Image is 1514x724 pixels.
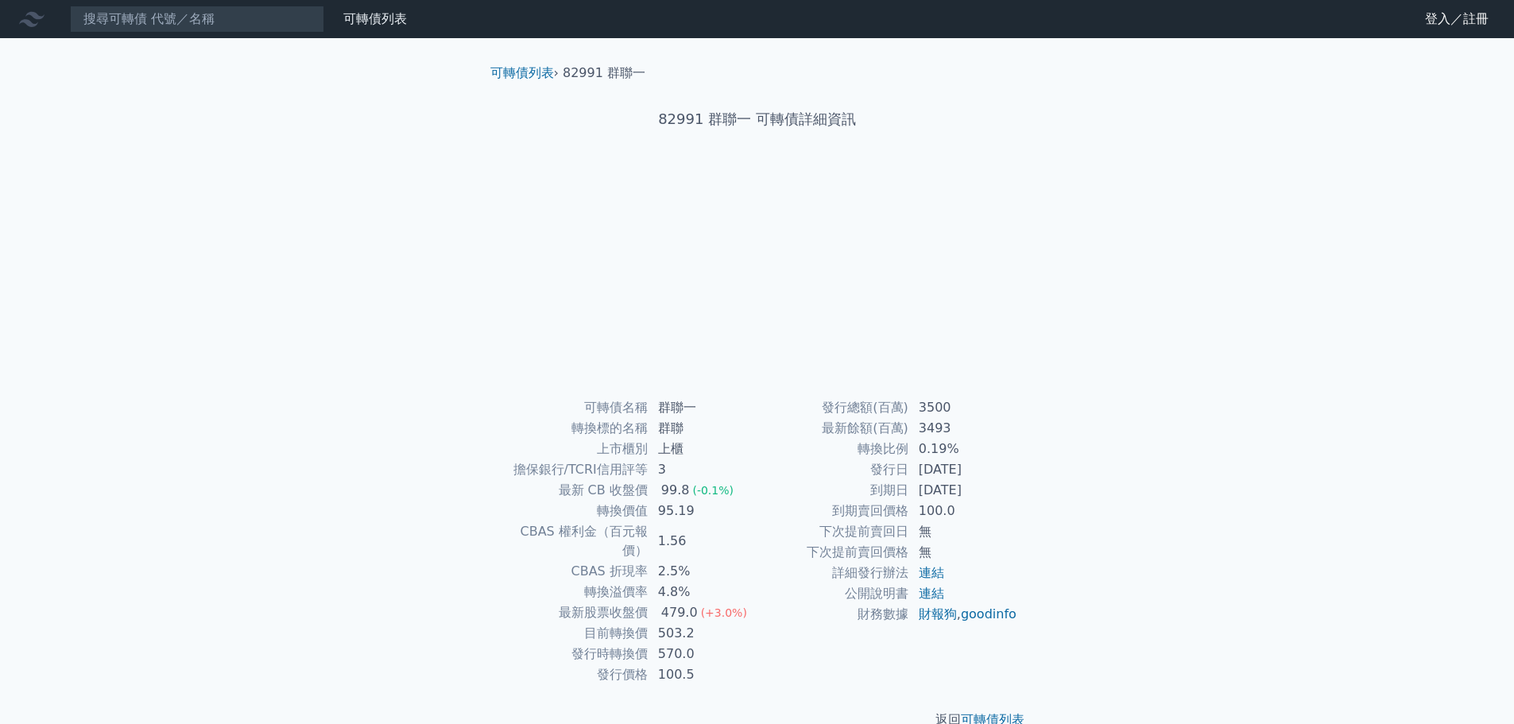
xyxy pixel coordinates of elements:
a: 連結 [919,565,944,580]
h1: 82991 群聯一 可轉債詳細資訊 [478,108,1037,130]
a: 可轉債列表 [343,11,407,26]
td: 發行價格 [497,664,649,685]
td: 下次提前賣回價格 [757,542,909,563]
td: 公開說明書 [757,583,909,604]
td: 95.19 [649,501,757,521]
td: 發行日 [757,459,909,480]
td: 無 [909,542,1018,563]
td: 503.2 [649,623,757,644]
td: CBAS 權利金（百元報價） [497,521,649,561]
td: 目前轉換價 [497,623,649,644]
div: 99.8 [658,481,693,500]
span: (-0.1%) [692,484,734,497]
li: 82991 群聯一 [563,64,645,83]
td: 1.56 [649,521,757,561]
span: (+3.0%) [701,606,747,619]
td: 最新餘額(百萬) [757,418,909,439]
li: › [490,64,559,83]
td: 擔保銀行/TCRI信用評等 [497,459,649,480]
td: 到期日 [757,480,909,501]
td: 3493 [909,418,1018,439]
td: 無 [909,521,1018,542]
a: 財報狗 [919,606,957,621]
td: 可轉債名稱 [497,397,649,418]
td: 下次提前賣回日 [757,521,909,542]
td: 0.19% [909,439,1018,459]
td: 轉換比例 [757,439,909,459]
td: 570.0 [649,644,757,664]
td: 到期賣回價格 [757,501,909,521]
td: , [909,604,1018,625]
div: 479.0 [658,603,701,622]
td: [DATE] [909,459,1018,480]
td: 發行時轉換價 [497,644,649,664]
a: 可轉債列表 [490,65,554,80]
td: 2.5% [649,561,757,582]
td: 上市櫃別 [497,439,649,459]
td: 轉換溢價率 [497,582,649,602]
a: 登入／註冊 [1412,6,1501,32]
td: 4.8% [649,582,757,602]
a: goodinfo [961,606,1016,621]
td: [DATE] [909,480,1018,501]
td: 轉換價值 [497,501,649,521]
td: 發行總額(百萬) [757,397,909,418]
td: 群聯一 [649,397,757,418]
td: CBAS 折現率 [497,561,649,582]
td: 轉換標的名稱 [497,418,649,439]
td: 財務數據 [757,604,909,625]
a: 連結 [919,586,944,601]
td: 3500 [909,397,1018,418]
td: 上櫃 [649,439,757,459]
td: 群聯 [649,418,757,439]
td: 詳細發行辦法 [757,563,909,583]
td: 100.5 [649,664,757,685]
td: 最新 CB 收盤價 [497,480,649,501]
td: 3 [649,459,757,480]
td: 100.0 [909,501,1018,521]
td: 最新股票收盤價 [497,602,649,623]
input: 搜尋可轉債 代號／名稱 [70,6,324,33]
